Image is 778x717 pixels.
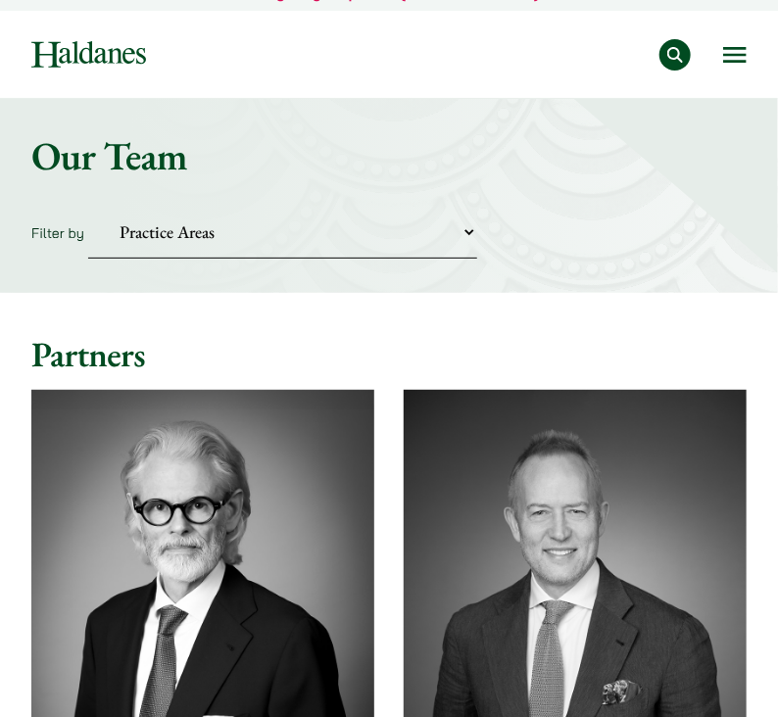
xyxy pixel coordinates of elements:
button: Search [659,39,691,71]
button: Open menu [723,47,747,63]
img: Logo of Haldanes [31,41,146,68]
h1: Our Team [31,132,747,179]
h2: Partners [31,334,747,376]
label: Filter by [31,224,84,242]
